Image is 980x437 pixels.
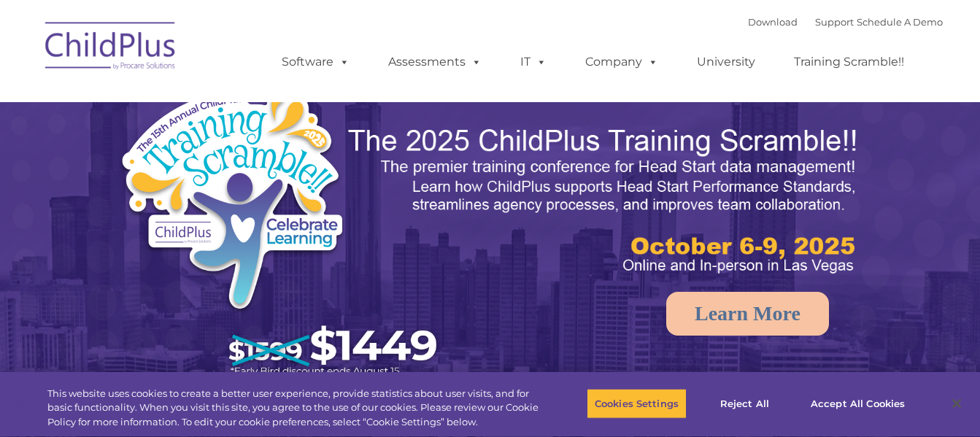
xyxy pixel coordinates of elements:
[571,47,673,77] a: Company
[748,16,943,28] font: |
[941,387,973,419] button: Close
[815,16,854,28] a: Support
[666,292,829,336] a: Learn More
[748,16,798,28] a: Download
[38,12,184,85] img: ChildPlus by Procare Solutions
[857,16,943,28] a: Schedule A Demo
[682,47,770,77] a: University
[699,388,790,419] button: Reject All
[47,387,539,430] div: This website uses cookies to create a better user experience, provide statistics about user visit...
[587,388,687,419] button: Cookies Settings
[779,47,919,77] a: Training Scramble!!
[803,388,913,419] button: Accept All Cookies
[506,47,561,77] a: IT
[267,47,364,77] a: Software
[374,47,496,77] a: Assessments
